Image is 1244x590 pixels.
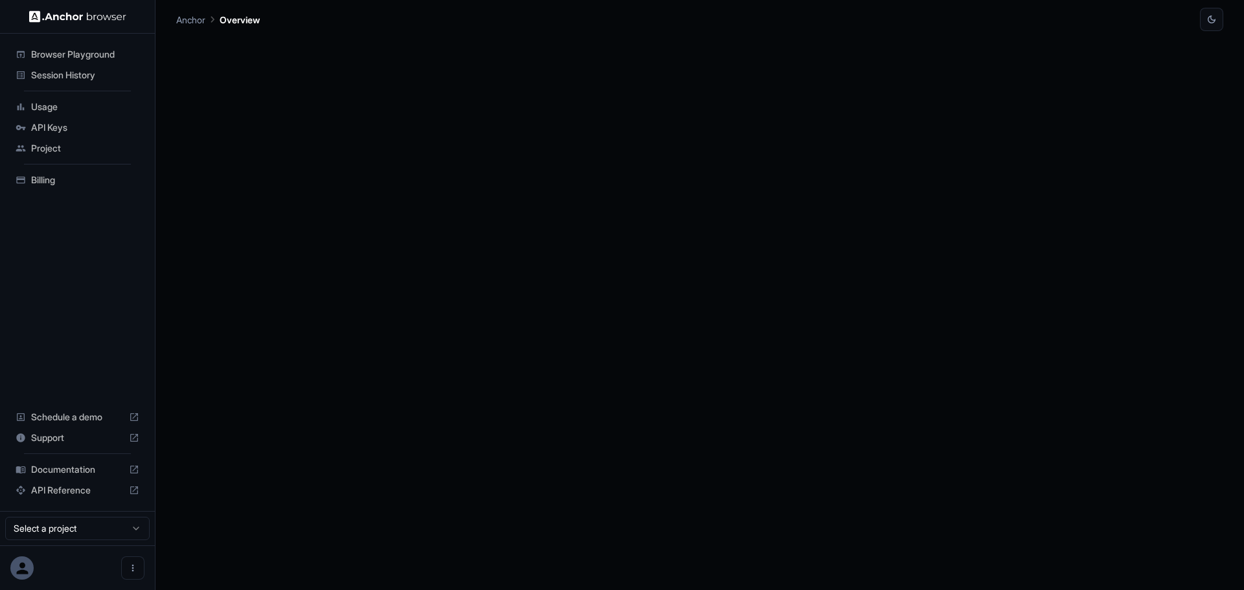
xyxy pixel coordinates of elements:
div: API Keys [10,117,144,138]
div: API Reference [10,480,144,501]
span: Usage [31,100,139,113]
nav: breadcrumb [176,12,260,27]
span: Project [31,142,139,155]
span: API Reference [31,484,124,497]
p: Anchor [176,13,205,27]
span: API Keys [31,121,139,134]
span: Browser Playground [31,48,139,61]
div: Usage [10,96,144,117]
img: Anchor Logo [29,10,126,23]
div: Schedule a demo [10,407,144,427]
span: Billing [31,174,139,187]
span: Session History [31,69,139,82]
span: Documentation [31,463,124,476]
div: Browser Playground [10,44,144,65]
div: Support [10,427,144,448]
p: Overview [220,13,260,27]
div: Billing [10,170,144,190]
span: Schedule a demo [31,411,124,424]
div: Project [10,138,144,159]
div: Documentation [10,459,144,480]
div: Session History [10,65,144,85]
span: Support [31,431,124,444]
button: Open menu [121,556,144,580]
